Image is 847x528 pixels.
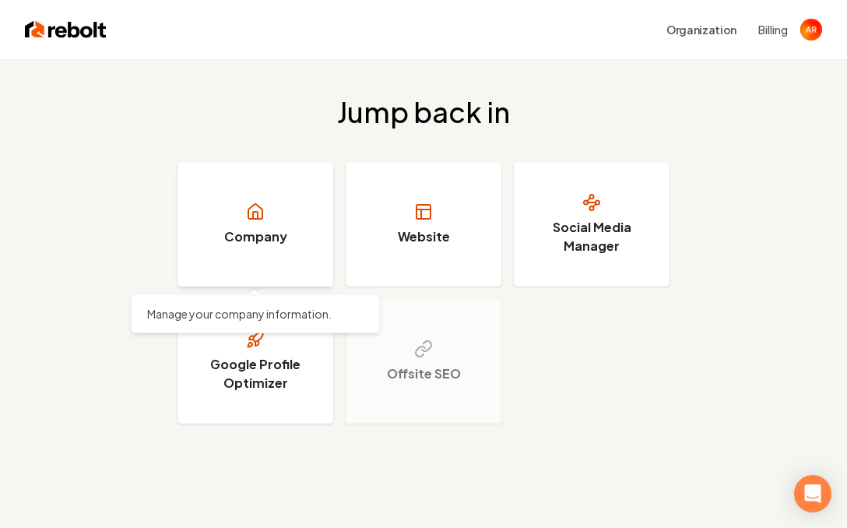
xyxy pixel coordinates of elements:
[337,97,510,128] h2: Jump back in
[177,299,333,424] a: Google Profile Optimizer
[224,227,287,246] h3: Company
[758,22,788,37] button: Billing
[25,19,107,40] img: Rebolt Logo
[197,355,314,392] h3: Google Profile Optimizer
[533,218,650,255] h3: Social Media Manager
[800,19,822,40] img: Angelo Roofing
[398,227,450,246] h3: Website
[387,364,461,383] h3: Offsite SEO
[794,475,831,512] div: Open Intercom Messenger
[346,162,501,287] a: Website
[514,162,670,287] a: Social Media Manager
[147,306,364,322] p: Manage your company information.
[800,19,822,40] button: Open user button
[177,162,333,287] a: Company
[657,16,746,44] button: Organization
